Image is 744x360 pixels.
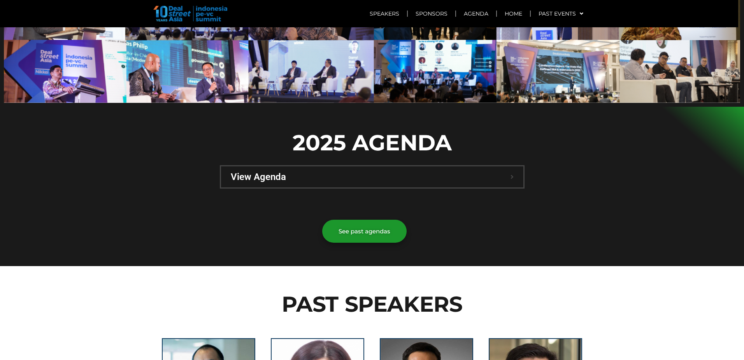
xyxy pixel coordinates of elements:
[497,5,530,23] a: Home
[220,126,525,159] p: 2025 AGENDA
[154,293,590,315] h2: PAST SPEAKERS
[231,172,511,182] span: View Agenda
[339,228,390,234] span: See past agendas
[531,5,591,23] a: Past Events
[408,5,455,23] a: Sponsors
[322,220,407,243] a: See past agendas
[362,5,407,23] a: Speakers
[456,5,496,23] a: Agenda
